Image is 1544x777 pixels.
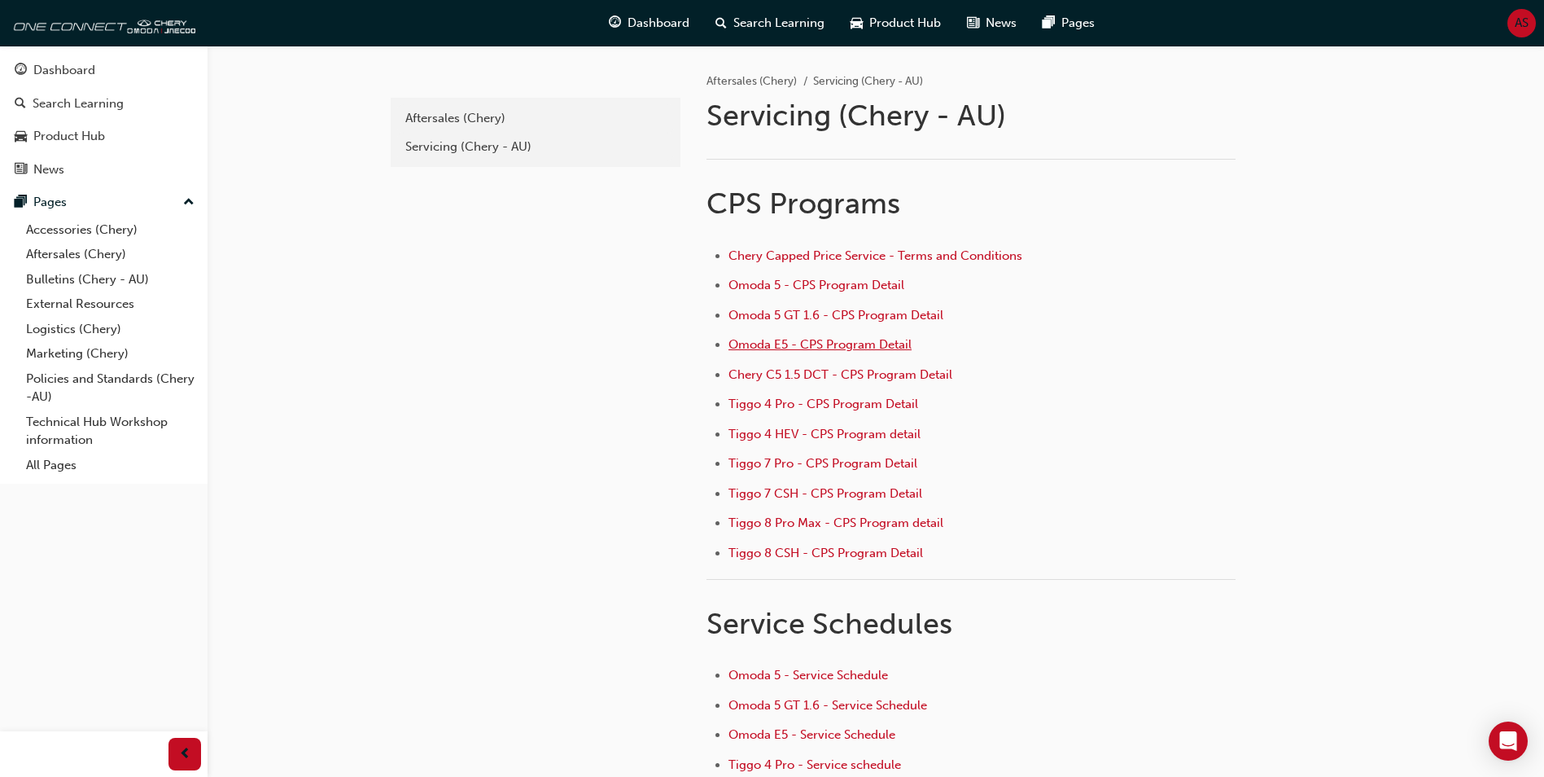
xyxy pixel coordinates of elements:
[15,195,27,210] span: pages-icon
[7,55,201,86] a: Dashboard
[838,7,954,40] a: car-iconProduct Hub
[728,337,912,352] a: Omoda E5 - CPS Program Detail
[728,546,923,560] a: Tiggo 8 CSH - CPS Program Detail
[1030,7,1108,40] a: pages-iconPages
[405,138,666,156] div: Servicing (Chery - AU)
[954,7,1030,40] a: news-iconNews
[15,64,27,78] span: guage-icon
[15,97,26,112] span: search-icon
[706,606,952,641] span: Service Schedules
[1489,722,1528,761] div: Open Intercom Messenger
[20,341,201,367] a: Marketing (Chery)
[33,160,64,179] div: News
[728,486,922,501] a: Tiggo 7 CSH - CPS Program Detail
[20,217,201,243] a: Accessories (Chery)
[967,13,979,33] span: news-icon
[33,61,95,80] div: Dashboard
[702,7,838,40] a: search-iconSearch Learning
[728,427,921,441] a: Tiggo 4 HEV - CPS Program detail
[628,14,689,33] span: Dashboard
[397,104,674,133] a: Aftersales (Chery)
[1061,14,1095,33] span: Pages
[728,397,918,411] a: Tiggo 4 Pro - CPS Program Detail
[7,187,201,217] button: Pages
[728,757,901,772] a: Tiggo 4 Pro - Service schedule
[7,121,201,151] a: Product Hub
[7,52,201,187] button: DashboardSearch LearningProduct HubNews
[728,308,943,323] a: Omoda 5 GT 1.6 - CPS Program Detail
[20,410,201,453] a: Technical Hub Workshop information
[1043,13,1055,33] span: pages-icon
[20,317,201,342] a: Logistics (Chery)
[20,367,201,410] a: Policies and Standards (Chery -AU)
[33,94,124,113] div: Search Learning
[15,129,27,144] span: car-icon
[397,133,674,161] a: Servicing (Chery - AU)
[715,13,727,33] span: search-icon
[20,267,201,292] a: Bulletins (Chery - AU)
[8,7,195,39] img: oneconnect
[15,163,27,178] span: news-icon
[728,248,1022,263] a: Chery Capped Price Service - Terms and Conditions
[851,13,863,33] span: car-icon
[728,367,952,382] a: Chery C5 1.5 DCT - CPS Program Detail
[728,516,943,530] a: Tiggo 8 Pro Max - CPS Program detail
[733,14,824,33] span: Search Learning
[728,727,895,742] a: Omoda E5 - Service Schedule
[405,109,666,128] div: Aftersales (Chery)
[1507,9,1536,37] button: AS
[33,193,67,212] div: Pages
[813,72,923,91] li: Servicing (Chery - AU)
[706,98,1240,134] h1: Servicing (Chery - AU)
[728,668,888,683] a: Omoda 5 - Service Schedule
[728,278,904,292] a: Omoda 5 - CPS Program Detail
[20,453,201,478] a: All Pages
[7,155,201,185] a: News
[706,186,900,221] span: CPS Programs
[7,89,201,119] a: Search Learning
[20,242,201,267] a: Aftersales (Chery)
[869,14,941,33] span: Product Hub
[728,698,927,713] a: Omoda 5 GT 1.6 - Service Schedule
[728,456,917,471] a: Tiggo 7 Pro - CPS Program Detail
[179,744,191,765] span: prev-icon
[20,292,201,317] a: External Resources
[33,127,105,146] div: Product Hub
[1515,14,1529,33] span: AS
[183,192,195,213] span: up-icon
[706,74,797,88] a: Aftersales (Chery)
[596,7,702,40] a: guage-iconDashboard
[986,14,1017,33] span: News
[609,13,621,33] span: guage-icon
